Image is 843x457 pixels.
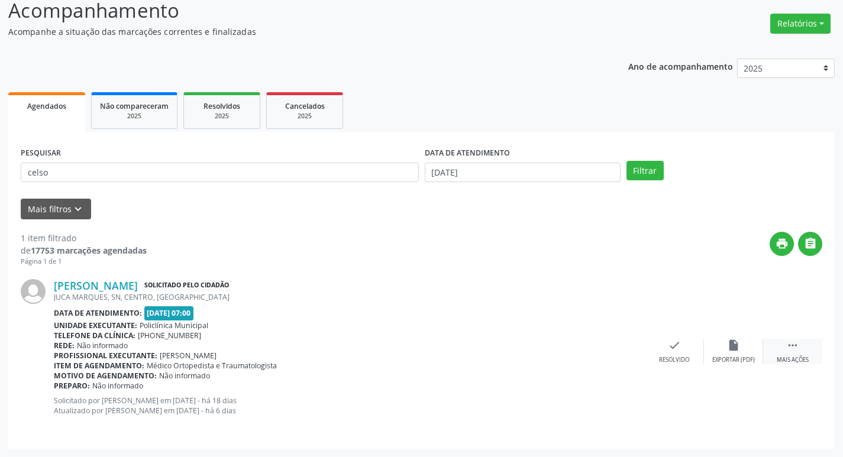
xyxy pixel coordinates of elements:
[21,257,147,267] div: Página 1 de 1
[72,203,85,216] i: keyboard_arrow_down
[92,381,143,391] span: Não informado
[798,232,822,256] button: 
[147,361,277,371] span: Médico Ortopedista e Traumatologista
[160,351,217,361] span: [PERSON_NAME]
[425,144,510,163] label: DATA DE ATENDIMENTO
[54,396,645,416] p: Solicitado por [PERSON_NAME] em [DATE] - há 18 dias Atualizado por [PERSON_NAME] em [DATE] - há 6...
[27,101,66,111] span: Agendados
[159,371,210,381] span: Não informado
[138,330,201,341] span: [PHONE_NUMBER]
[777,356,809,364] div: Mais ações
[31,245,147,256] strong: 17753 marcações agendadas
[275,112,334,121] div: 2025
[54,351,157,361] b: Profissional executante:
[54,308,142,318] b: Data de atendimento:
[285,101,325,111] span: Cancelados
[786,339,799,352] i: 
[54,371,157,381] b: Motivo de agendamento:
[21,144,61,163] label: PESQUISAR
[727,339,740,352] i: insert_drive_file
[54,320,137,330] b: Unidade executante:
[8,25,587,38] p: Acompanhe a situação das marcações correntes e finalizadas
[21,199,91,219] button: Mais filtroskeyboard_arrow_down
[770,232,794,256] button: print
[21,163,419,183] input: Nome, CNS
[77,341,128,351] span: Não informado
[712,356,755,364] div: Exportar (PDF)
[626,161,664,181] button: Filtrar
[100,112,169,121] div: 2025
[776,237,789,250] i: print
[142,280,231,292] span: Solicitado pelo cidadão
[100,101,169,111] span: Não compareceram
[21,232,147,244] div: 1 item filtrado
[54,330,135,341] b: Telefone da clínica:
[54,381,90,391] b: Preparo:
[804,237,817,250] i: 
[144,306,194,320] span: [DATE] 07:00
[54,361,144,371] b: Item de agendamento:
[425,163,621,183] input: Selecione um intervalo
[54,279,138,292] a: [PERSON_NAME]
[21,279,46,304] img: img
[204,101,240,111] span: Resolvidos
[628,59,733,73] p: Ano de acompanhamento
[54,341,75,351] b: Rede:
[770,14,831,34] button: Relatórios
[54,292,645,302] div: JUCA MARQUES, SN, CENTRO, [GEOGRAPHIC_DATA]
[668,339,681,352] i: check
[659,356,689,364] div: Resolvido
[140,320,208,330] span: Policlínica Municipal
[192,112,251,121] div: 2025
[21,244,147,257] div: de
